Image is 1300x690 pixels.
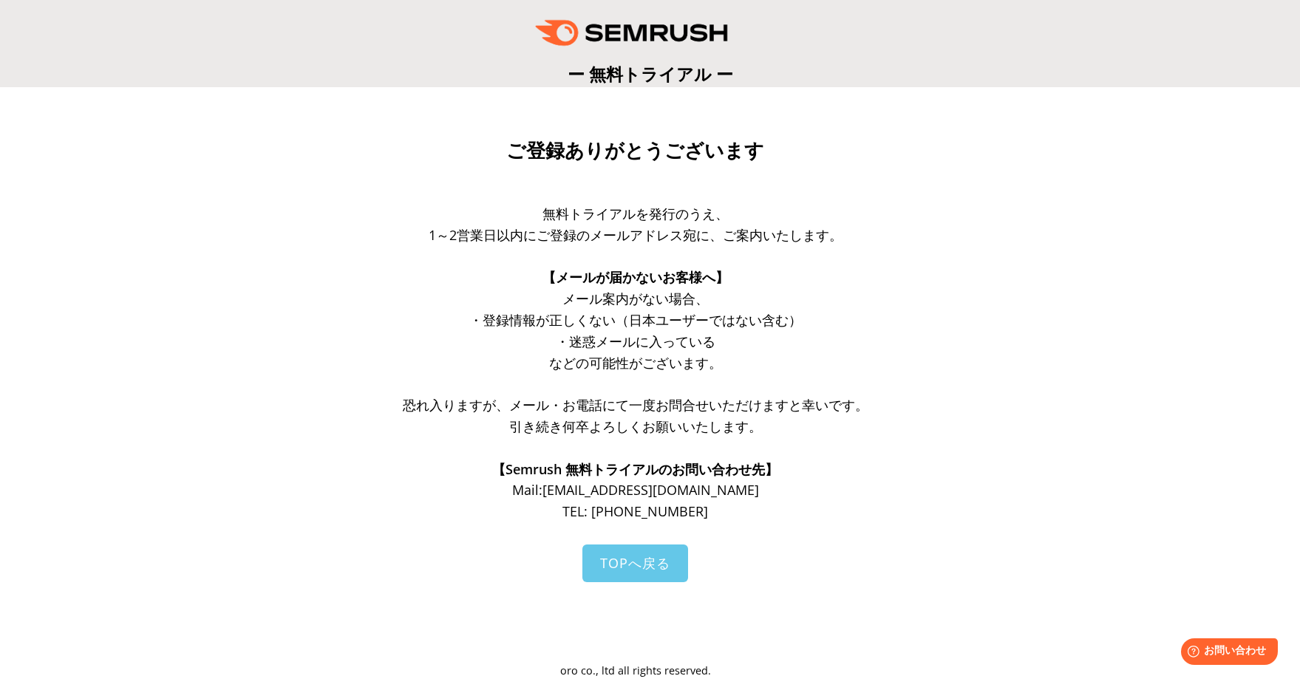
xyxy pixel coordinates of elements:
[469,311,802,329] span: ・登録情報が正しくない（日本ユーザーではない含む）
[562,290,709,307] span: メール案内がない場合、
[582,544,688,582] a: TOPへ戻る
[403,396,868,414] span: 恐れ入りますが、メール・お電話にて一度お問合せいただけますと幸いです。
[509,417,762,435] span: 引き続き何卒よろしくお願いいたします。
[512,481,759,499] span: Mail: [EMAIL_ADDRESS][DOMAIN_NAME]
[556,332,715,350] span: ・迷惑メールに入っている
[506,140,764,162] span: ご登録ありがとうございます
[562,502,708,520] span: TEL: [PHONE_NUMBER]
[429,226,843,244] span: 1～2営業日以内にご登録のメールアドレス宛に、ご案内いたします。
[560,663,711,677] span: oro co., ltd all rights reserved.
[568,62,733,86] span: ー 無料トライアル ー
[542,268,729,286] span: 【メールが届かないお客様へ】
[1168,632,1284,674] iframe: Help widget launcher
[549,354,722,372] span: などの可能性がございます。
[600,554,670,572] span: TOPへ戻る
[542,205,729,222] span: 無料トライアルを発行のうえ、
[492,460,778,478] span: 【Semrush 無料トライアルのお問い合わせ先】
